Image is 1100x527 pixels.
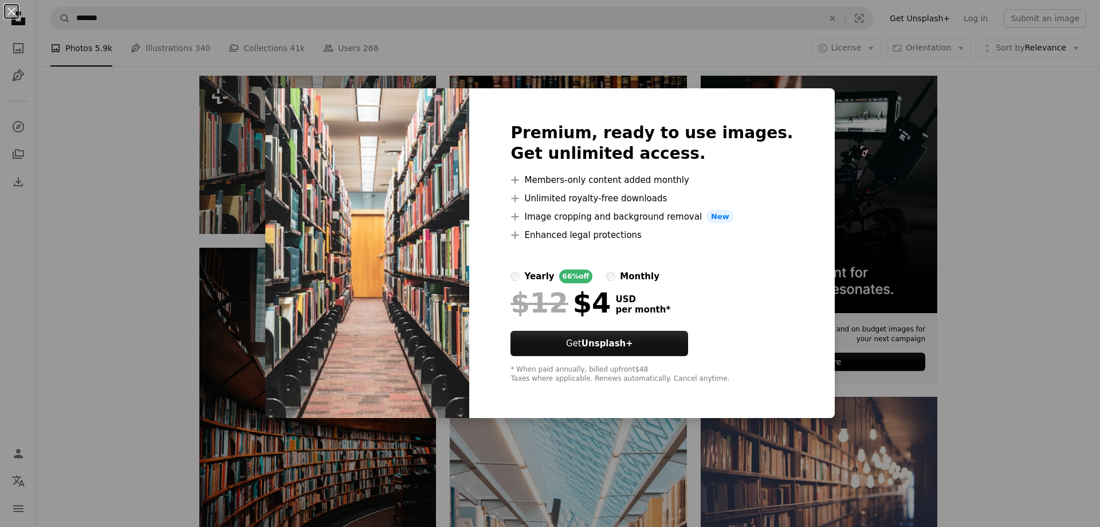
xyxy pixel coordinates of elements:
[510,272,520,281] input: yearly66%off
[510,210,793,224] li: Image cropping and background removal
[510,365,793,384] div: * When paid annually, billed upfront $48 Taxes where applicable. Renews automatically. Cancel any...
[615,294,670,305] span: USD
[510,228,793,242] li: Enhanced legal protections
[606,272,615,281] input: monthly
[510,123,793,164] h2: Premium, ready to use images. Get unlimited access.
[510,288,611,318] div: $4
[582,338,633,349] strong: Unsplash+
[615,305,670,315] span: per month *
[706,210,734,224] span: New
[524,270,554,283] div: yearly
[265,88,469,419] img: premium_photo-1677567996070-68fa4181775a
[559,270,593,283] div: 66% off
[510,331,688,356] button: GetUnsplash+
[620,270,659,283] div: monthly
[510,288,568,318] span: $12
[510,192,793,205] li: Unlimited royalty-free downloads
[510,173,793,187] li: Members-only content added monthly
